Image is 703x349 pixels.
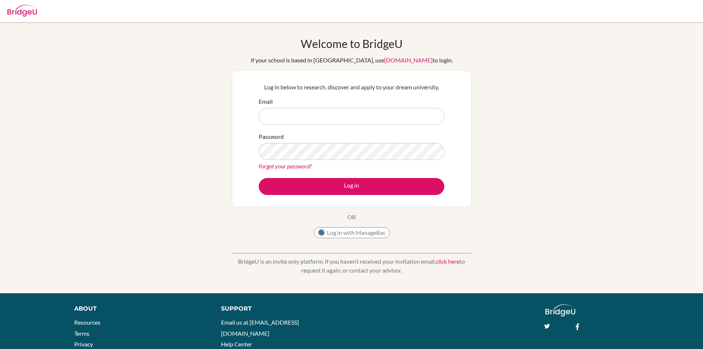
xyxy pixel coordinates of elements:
label: Password [259,132,284,141]
img: logo_white@2x-f4f0deed5e89b7ecb1c2cc34c3e3d731f90f0f143d5ea2071677605dd97b5244.png [545,304,575,317]
button: Log in with ManageBac [314,227,390,238]
a: Forgot your password? [259,162,312,170]
a: click here [436,258,459,265]
p: BridgeU is an invite only platform. If you haven’t received your invitation email, to request it ... [232,257,472,275]
div: Support [221,304,343,313]
div: If your school is based in [GEOGRAPHIC_DATA], use to login. [251,56,453,65]
a: Email us at [EMAIL_ADDRESS][DOMAIN_NAME] [221,319,299,337]
img: Bridge-U [7,5,37,17]
a: Help Center [221,341,252,348]
label: Email [259,97,273,106]
a: Resources [74,319,100,326]
a: [DOMAIN_NAME] [384,57,433,64]
a: Terms [74,330,89,337]
div: About [74,304,204,313]
p: Log in below to research, discover and apply to your dream university. [259,83,444,92]
a: Privacy [74,341,93,348]
h1: Welcome to BridgeU [301,37,403,50]
p: OR [347,213,356,222]
button: Log in [259,178,444,195]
